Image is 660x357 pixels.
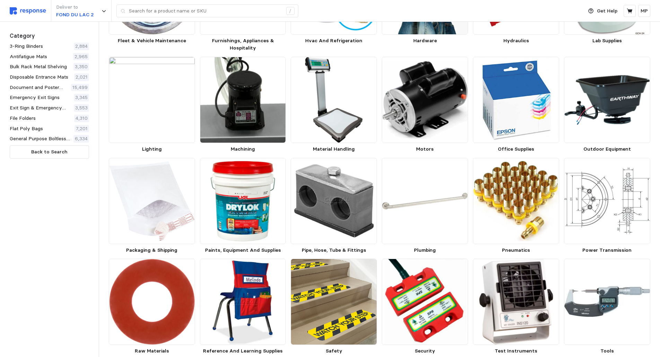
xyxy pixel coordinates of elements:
[291,347,377,355] p: Safety
[10,73,68,81] p: Disposable Entrance Mats
[291,37,377,45] p: Hvac And Refrigeration
[564,259,650,345] img: MYC_342-351.webp
[473,145,559,153] p: Office Supplies
[564,158,650,244] img: PRT_1c.webp
[200,247,286,254] p: Paints, Equipment And Supplies
[75,43,88,50] p: 2,884
[74,53,88,61] p: 2,965
[200,57,286,143] img: WMH_660125.webp
[56,11,94,19] p: FOND DU LAC 2
[75,94,88,101] p: 3,345
[10,145,89,159] button: Back to Search
[10,115,36,122] p: File Folders
[10,7,46,15] img: svg%3e
[109,158,195,244] img: L_B851WSS.jpg
[10,32,35,40] div: Category
[200,158,286,244] img: UGL_28615.webp
[564,247,650,254] p: Power Transmission
[10,135,72,143] p: General Purpose Boltless Metal Shelving
[382,57,468,143] img: PMM_M9038.webp
[473,347,559,355] p: Test Instruments
[10,104,72,112] p: Exit Sign & Emergency Light Batteries
[56,3,94,11] p: Deliver to
[382,259,468,345] img: ID2_111015.webp
[10,94,60,101] p: Emergency Exit Signs
[10,84,70,91] p: Document and Poster Frames
[382,247,468,254] p: Plumbing
[109,37,195,45] p: Fleet & Vehicle Maintenance
[200,145,286,153] p: Machining
[291,57,377,143] img: CPWplus15P-R.webp
[109,57,195,143] img: LE360LEDC-TR__785TW6_v1
[473,37,559,45] p: Hydraulics
[109,347,195,355] p: Raw Materials
[75,104,88,112] p: 3,553
[564,57,650,143] img: WYE_M20.webp
[10,53,47,61] p: Antifatigue Mats
[382,37,468,45] p: Hardware
[76,73,88,81] p: 2,021
[564,347,650,355] p: Tools
[641,7,648,15] p: MP
[75,135,88,143] p: 6,334
[75,63,88,71] p: 3,350
[291,158,377,244] img: BUE_TSCT038.webp
[31,148,68,156] p: Back to Search
[109,247,195,254] p: Packaging & Shipping
[10,125,43,133] p: Flat Poly Bags
[200,37,286,52] p: Furnishings, Appliances & Hospitality
[473,247,559,254] p: Pneumatics
[10,63,67,71] p: Bulk Rack Metal Shelving
[109,259,195,345] img: US5_ZUSASSR-R-17.webp
[638,5,650,17] button: MP
[584,5,622,18] button: Get Help
[76,125,88,133] p: 7,201
[109,145,195,153] p: Lighting
[382,158,468,244] img: B489426.webp
[291,247,377,254] p: Pipe, Hose, Tube & Fittings
[200,347,286,355] p: Reference And Learning Supplies
[382,145,468,153] p: Motors
[473,158,559,244] img: PMX_HRK38P38M_B25B.webp
[597,7,617,15] p: Get Help
[72,84,88,91] p: 15,499
[473,259,559,345] img: TTL_IN5120.webp
[200,259,286,345] img: CDP_CDP158035.webp
[564,37,650,45] p: Lab Supplies
[291,145,377,153] p: Material Handling
[291,259,377,345] img: S-19962
[382,347,468,355] p: Security
[286,7,294,15] div: /
[129,5,282,17] input: Search for a product name or SKU
[10,43,43,50] p: 3-Ring Binders
[76,115,88,122] p: 4,310
[564,145,650,153] p: Outdoor Equipment
[473,57,559,143] img: L_Epson-Box.JPG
